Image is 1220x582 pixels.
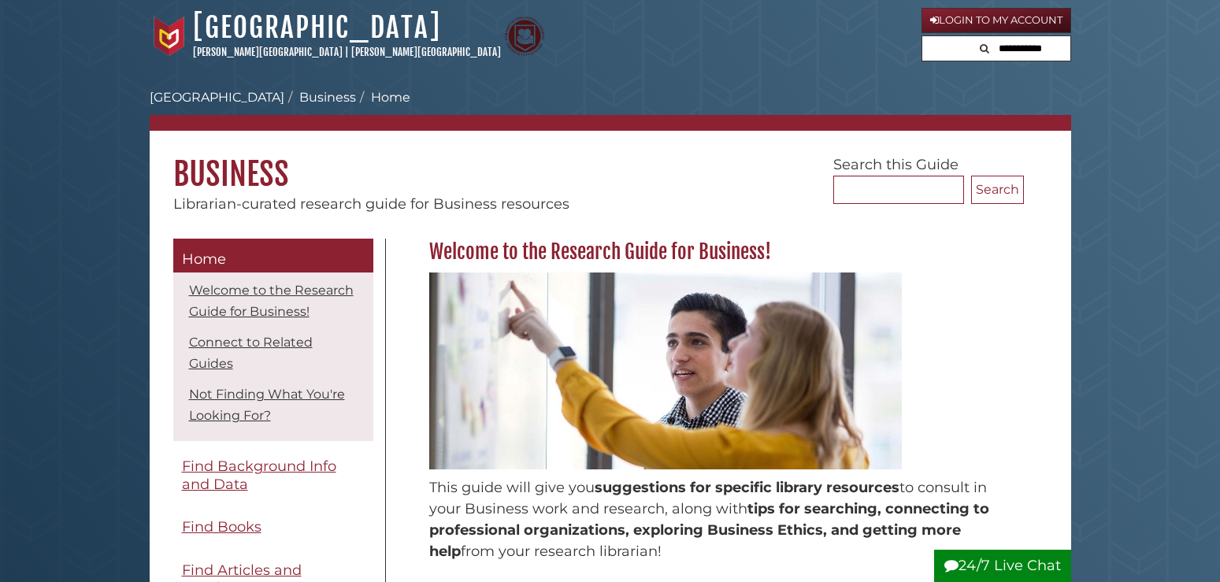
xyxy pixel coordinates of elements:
span: Find Books [182,518,261,536]
button: 24/7 Live Chat [934,550,1071,582]
a: Login to My Account [921,8,1071,33]
a: [PERSON_NAME][GEOGRAPHIC_DATA] [193,46,343,58]
h1: Business [150,131,1071,194]
a: [GEOGRAPHIC_DATA] [150,90,284,105]
a: Find Background Info and Data [173,449,373,502]
h2: Welcome to the Research Guide for Business! [421,239,1024,265]
button: Search [971,176,1024,204]
img: Calvin Theological Seminary [505,17,544,56]
a: [PERSON_NAME][GEOGRAPHIC_DATA] [351,46,501,58]
img: Calvin University [150,17,189,56]
a: Find Books [173,510,373,545]
span: Librarian-curated research guide for Business resources [173,195,569,213]
li: Home [356,88,410,107]
span: tips for searching, connecting to professional organizations, exploring Business Ethics, and gett... [429,500,989,560]
a: Not Finding What You're Looking For? [189,387,345,423]
p: This guide will give you to consult in your Business work and research, along with from your rese... [429,477,1016,562]
span: Home [182,250,226,268]
a: [GEOGRAPHIC_DATA] [193,10,441,45]
span: | [345,46,349,58]
a: Home [173,239,373,273]
a: Business [299,90,356,105]
a: Connect to Related Guides [189,335,313,371]
i: Search [980,43,989,54]
nav: breadcrumb [150,88,1071,131]
a: Welcome to the Research Guide for Business! [189,283,354,319]
button: Search [975,36,994,57]
span: suggestions for specific library resources [595,479,899,496]
span: Find Background Info and Data [182,458,336,493]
